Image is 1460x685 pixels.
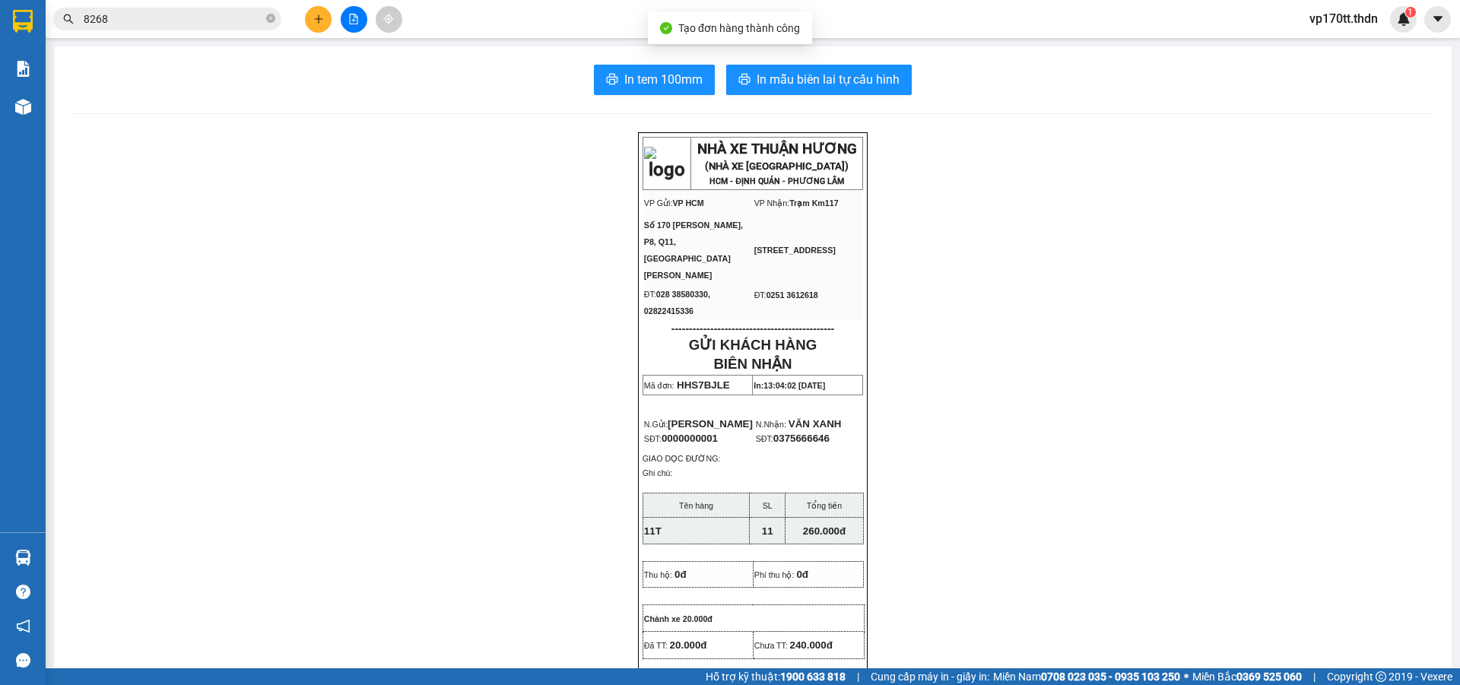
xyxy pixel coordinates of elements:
span: aim [383,14,394,24]
span: file-add [348,14,359,24]
span: question-circle [16,585,30,599]
img: warehouse-icon [15,99,31,115]
span: VP Gửi: [644,198,673,208]
strong: HCM - ĐỊNH QUÁN - PHƯƠNG LÂM [71,41,205,51]
span: printer [738,73,751,87]
span: close-circle [266,12,275,27]
span: 20.000đ [670,639,707,651]
span: Trạm Km117 [789,198,838,208]
span: đ [827,639,833,651]
span: 260.000đ [803,525,846,537]
span: 0đ [674,569,687,580]
span: SL [763,501,773,510]
span: 11 [762,525,773,537]
span: Ghi chú: [643,468,673,477]
span: Tạo đơn hàng thành công [678,22,800,34]
span: Tổng tiền [807,501,843,510]
span: Tên hàng [679,501,713,510]
span: 028 38580330, 02822415336 [644,290,710,316]
img: logo [10,11,48,49]
span: In mẫu biên lai tự cấu hình [757,70,900,89]
span: 13:04:02 [DATE] [763,381,825,390]
span: Miền Bắc [1192,668,1302,685]
span: VĂN XANH [789,418,842,430]
span: N.Gửi: [644,420,753,429]
span: 0000000001 [662,433,718,444]
span: message [16,653,30,668]
button: aim [376,6,402,33]
span: 0375666646 [773,433,830,444]
strong: (NHÀ XE [GEOGRAPHIC_DATA]) [66,27,210,39]
button: printerIn mẫu biên lai tự cấu hình [726,65,912,95]
span: GIAO DỌC ĐƯỜNG: [643,454,721,463]
span: 1 [1408,7,1413,17]
span: Trạm Km117 [151,62,199,71]
strong: 0708 023 035 - 0935 103 250 [1041,671,1180,683]
span: N.Nhận: [756,420,786,429]
span: [PERSON_NAME] [668,418,753,430]
span: Phí thu hộ: [754,570,795,579]
strong: HCM - ĐỊNH QUÁN - PHƯƠNG LÂM [709,176,844,186]
span: plus [313,14,324,24]
strong: BIÊN NHẬN [713,356,792,372]
span: | [857,668,859,685]
sup: 1 [1405,7,1416,17]
span: 11T [644,525,662,537]
img: icon-new-feature [1397,12,1411,26]
span: ⚪️ [1184,674,1189,680]
img: solution-icon [15,61,31,77]
img: logo-vxr [13,10,33,33]
img: logo [644,147,690,180]
span: ĐT: [644,290,656,299]
span: Số 170 [PERSON_NAME], P8, Q11, [GEOGRAPHIC_DATA][PERSON_NAME] [644,220,743,280]
span: VP Nhận: [116,62,151,71]
strong: NHÀ XE THUẬN HƯƠNG [697,141,857,157]
span: Chành xe 20.000đ [644,614,713,623]
span: Hỗ trợ kỹ thuật: [706,668,846,685]
span: SĐT: [644,434,718,443]
span: caret-down [1431,12,1445,26]
span: In: [754,381,825,390]
span: [STREET_ADDRESS] [116,94,197,103]
span: vp170tt.thdn [1297,9,1390,28]
input: Tìm tên, số ĐT hoặc mã đơn [84,11,263,27]
span: VP Nhận: [754,198,790,208]
span: HHS7BJLE [677,379,730,391]
span: 240.000 [790,639,827,651]
span: SĐT: [756,434,773,443]
span: printer [606,73,618,87]
span: copyright [1376,671,1386,682]
span: close-circle [266,14,275,23]
span: VP HCM [672,198,703,208]
span: ---------------------------------------------- [671,322,834,335]
strong: NHÀ XE THUẬN HƯƠNG [58,8,217,25]
strong: 0369 525 060 [1236,671,1302,683]
span: notification [16,619,30,633]
span: Số 170 [PERSON_NAME], P8, Q11, [GEOGRAPHIC_DATA][PERSON_NAME] [6,81,105,118]
span: ĐT: [754,290,766,300]
span: [STREET_ADDRESS] [754,246,836,255]
span: Cung cấp máy in - giấy in: [871,668,989,685]
button: printerIn tem 100mm [594,65,715,95]
span: check-circle [660,22,672,34]
span: | [1313,668,1316,685]
span: In tem 100mm [624,70,703,89]
span: Chưa TT: [754,641,788,650]
span: Thu hộ: [644,570,672,579]
span: Đã TT: [644,641,668,650]
span: VP HCM [35,62,66,71]
button: file-add [341,6,367,33]
img: warehouse-icon [15,550,31,566]
button: plus [305,6,332,33]
span: VP Gửi: [6,62,35,71]
span: Miền Nam [993,668,1180,685]
span: Mã đơn: [644,381,674,390]
span: 0đ [796,569,808,580]
strong: (NHÀ XE [GEOGRAPHIC_DATA]) [705,160,849,172]
span: search [63,14,74,24]
button: caret-down [1424,6,1451,33]
span: 0251 3612618 [766,290,818,300]
strong: GỬI KHÁCH HÀNG [689,337,817,353]
strong: 1900 633 818 [780,671,846,683]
